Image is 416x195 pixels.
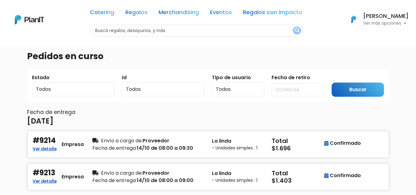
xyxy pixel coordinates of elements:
[332,74,349,81] label: Submit
[92,137,204,144] div: Proveedor
[27,117,54,126] h4: [DATE]
[92,144,204,152] div: 14/10 de 08:00 a 09:30
[33,169,55,177] h4: #9213
[33,136,56,145] h4: #9214
[92,169,204,177] div: Proveedor
[295,28,299,34] img: search_button-432b6d5273f82d61273b3651a40e1bd1b912527efae98b1b7a1b2c0702e16a8d.svg
[324,140,361,147] div: Confirmado
[62,173,84,181] div: Empresa
[90,10,114,17] a: Catering
[92,144,137,152] span: Fecha de entrega:
[363,14,409,19] h6: [PERSON_NAME]
[243,10,302,17] a: Regalos con Impacto
[210,10,232,17] a: Eventos
[212,177,264,184] small: - Unidades simples : 1
[272,144,324,152] h5: $1.696
[272,74,310,81] label: Fecha de retiro
[62,141,84,148] div: Empresa
[332,83,384,97] input: Buscar
[159,10,199,17] a: Merchandising
[27,51,103,62] h3: Pedidos en curso
[212,137,264,145] p: La linda
[15,15,44,24] img: PlanIt Logo
[212,145,264,151] small: - Unidades simples : 1
[122,74,127,81] label: Id
[101,137,143,144] span: Envío a cargo de:
[90,25,302,37] input: Buscá regalos, desayunos, y más
[272,177,324,184] h5: $1.403
[347,13,361,26] img: PlanIt Logo
[27,109,389,116] h6: Fecha de entrega
[272,83,324,96] input: DD/MM/AA
[343,11,409,27] button: PlanIt Logo [PERSON_NAME] Ver más opciones
[33,144,57,152] a: Ver detalle
[212,74,251,81] label: Tipo de usuario
[101,169,143,177] span: Envío a cargo de:
[272,137,323,144] h5: Total
[125,10,147,17] a: Regalos
[92,177,204,184] div: 14/10 de 08:00 a 09:00
[33,177,57,184] a: Ver detalle
[27,131,389,158] button: #9214 Ver detalle Empresa Envío a cargo de:Proveedor Fecha de entrega:14/10 de 08:00 a 09:30 La l...
[92,177,137,184] span: Fecha de entrega:
[324,172,361,179] div: Confirmado
[32,74,50,81] label: Estado
[363,21,409,26] p: Ver más opciones
[272,169,323,177] h5: Total
[27,163,389,190] button: #9213 Ver detalle Empresa Envío a cargo de:Proveedor Fecha de entrega:14/10 de 08:00 a 09:00 La l...
[212,170,264,177] p: La linda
